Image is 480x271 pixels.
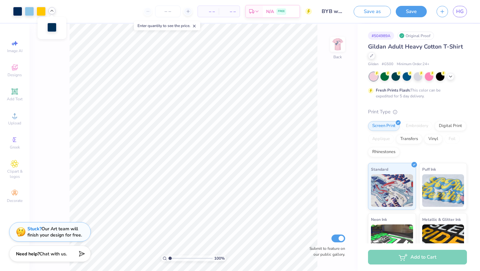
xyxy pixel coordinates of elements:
[397,32,434,40] div: Original Proof
[371,216,387,223] span: Neon Ink
[368,147,400,157] div: Rhinestones
[368,134,394,144] div: Applique
[40,251,67,257] span: Chat with us.
[354,6,391,17] button: Save as
[7,96,23,102] span: Add Text
[456,8,464,15] span: HG
[7,48,23,53] span: Image AI
[317,5,349,18] input: Untitled Design
[371,224,413,257] img: Neon Ink
[435,121,466,131] div: Digital Print
[371,166,388,173] span: Standard
[396,134,422,144] div: Transfers
[422,174,464,207] img: Puff Ink
[278,9,285,14] span: FREE
[402,121,433,131] div: Embroidery
[382,62,393,67] span: # G500
[27,226,41,232] strong: Stuck?
[7,198,23,203] span: Decorate
[331,38,344,51] img: Back
[368,43,463,50] span: Gildan Adult Heavy Cotton T-Shirt
[396,6,427,17] button: Save
[16,251,40,257] strong: Need help?
[368,121,400,131] div: Screen Print
[368,62,378,67] span: Gildan
[376,87,456,99] div: This color can be expedited for 5 day delivery.
[376,88,410,93] strong: Fresh Prints Flash:
[223,8,236,15] span: – –
[397,62,429,67] span: Minimum Order: 24 +
[27,226,82,238] div: Our Art team will finish your design for free.
[155,6,181,17] input: – –
[371,174,413,207] img: Standard
[333,54,342,60] div: Back
[424,134,442,144] div: Vinyl
[422,216,461,223] span: Metallic & Glitter Ink
[8,121,21,126] span: Upload
[8,72,22,78] span: Designs
[10,145,20,150] span: Greek
[266,8,274,15] span: N/A
[422,166,436,173] span: Puff Ink
[214,255,225,261] span: 100 %
[134,21,200,30] div: Enter quantity to see the price.
[422,224,464,257] img: Metallic & Glitter Ink
[368,32,394,40] div: # 504989A
[202,8,215,15] span: – –
[453,6,467,17] a: HG
[3,169,26,179] span: Clipart & logos
[306,246,345,257] label: Submit to feature on our public gallery.
[368,108,467,116] div: Print Type
[444,134,460,144] div: Foil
